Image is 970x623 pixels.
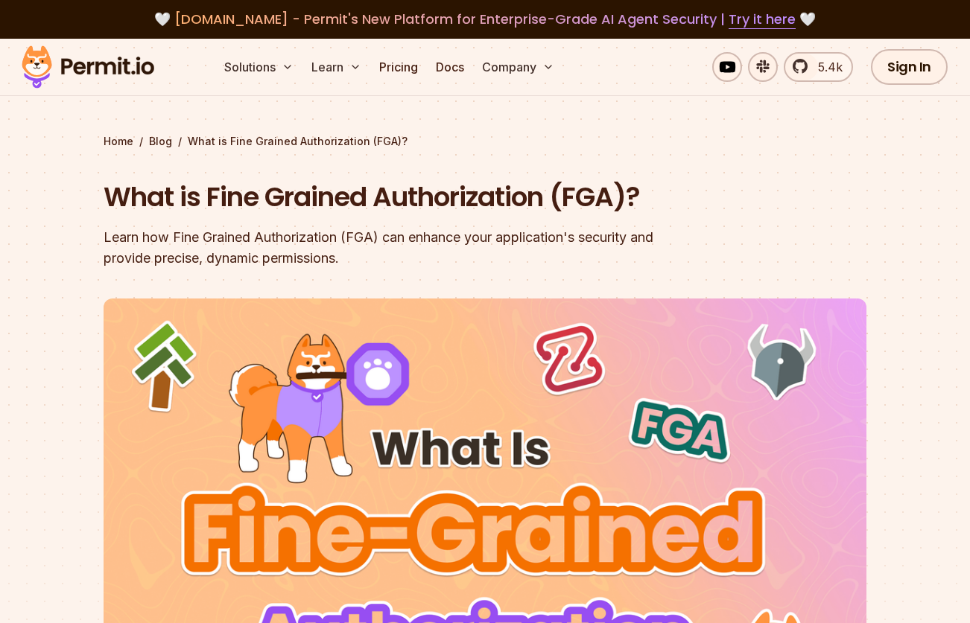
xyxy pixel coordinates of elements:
div: Learn how Fine Grained Authorization (FGA) can enhance your application's security and provide pr... [104,227,676,269]
button: Learn [305,52,367,82]
button: Solutions [218,52,299,82]
a: Pricing [373,52,424,82]
a: Home [104,134,133,149]
div: 🤍 🤍 [36,9,934,30]
span: [DOMAIN_NAME] - Permit's New Platform for Enterprise-Grade AI Agent Security | [174,10,796,28]
a: Docs [430,52,470,82]
a: 5.4k [784,52,853,82]
a: Sign In [871,49,948,85]
a: Blog [149,134,172,149]
a: Try it here [729,10,796,29]
img: Permit logo [15,42,161,92]
div: / / [104,134,866,149]
button: Company [476,52,560,82]
span: 5.4k [809,58,843,76]
h1: What is Fine Grained Authorization (FGA)? [104,179,676,216]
